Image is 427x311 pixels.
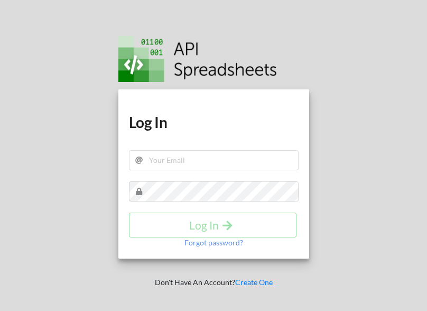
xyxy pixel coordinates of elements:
img: Logo.png [118,36,277,82]
p: Forgot password? [184,237,243,248]
h1: Log In [129,113,299,132]
a: Create One [235,278,273,287]
p: Don't Have An Account? [111,277,317,288]
input: Your Email [129,150,299,170]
